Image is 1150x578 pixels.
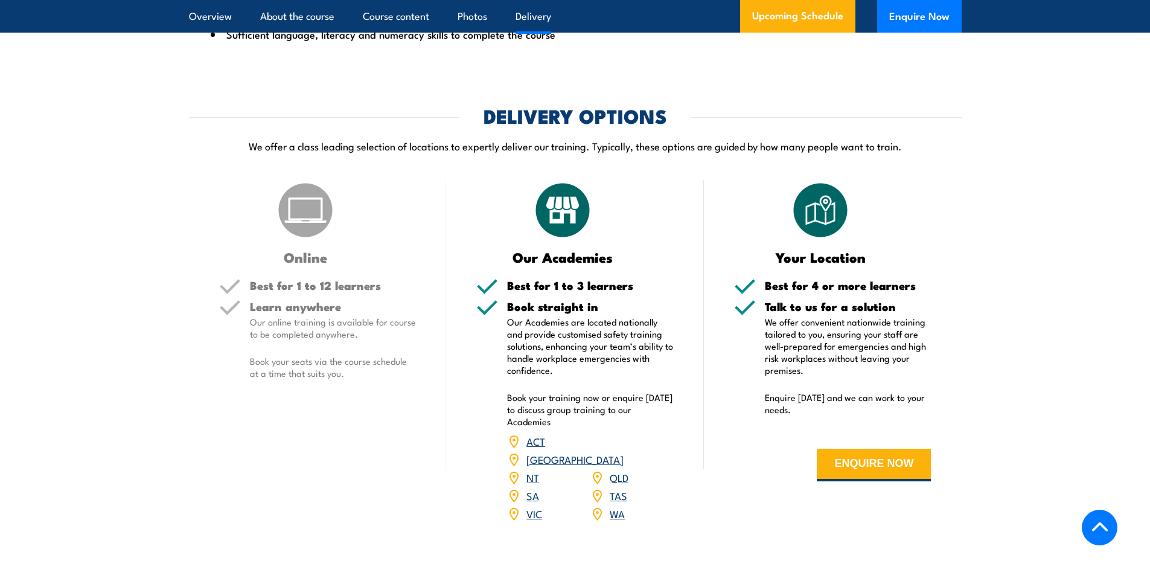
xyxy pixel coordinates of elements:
a: WA [610,506,625,521]
a: ACT [526,434,545,448]
a: TAS [610,488,627,503]
p: Enquire [DATE] and we can work to your needs. [765,391,931,416]
a: [GEOGRAPHIC_DATA] [526,452,624,466]
h3: Our Academies [476,250,650,264]
h3: Your Location [734,250,907,264]
h5: Best for 1 to 12 learners [250,280,417,291]
h5: Best for 1 to 3 learners [507,280,674,291]
p: Our Academies are located nationally and provide customised safety training solutions, enhancing ... [507,316,674,376]
p: Our online training is available for course to be completed anywhere. [250,316,417,340]
p: We offer a class leading selection of locations to expertly deliver our training. Typically, thes... [189,139,962,153]
p: Book your training now or enquire [DATE] to discuss group training to our Academies [507,391,674,428]
h2: DELIVERY OPTIONS [484,107,667,124]
li: Sufficient language, literacy and numeracy skills to complete the course [211,25,940,43]
button: ENQUIRE NOW [817,449,931,481]
h5: Book straight in [507,301,674,312]
h5: Best for 4 or more learners [765,280,931,291]
a: NT [526,470,539,484]
h5: Learn anywhere [250,301,417,312]
h3: Online [219,250,392,264]
a: SA [526,488,539,503]
a: QLD [610,470,628,484]
p: Book your seats via the course schedule at a time that suits you. [250,355,417,379]
a: VIC [526,506,542,521]
p: We offer convenient nationwide training tailored to you, ensuring your staff are well-prepared fo... [765,316,931,376]
h5: Talk to us for a solution [765,301,931,312]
